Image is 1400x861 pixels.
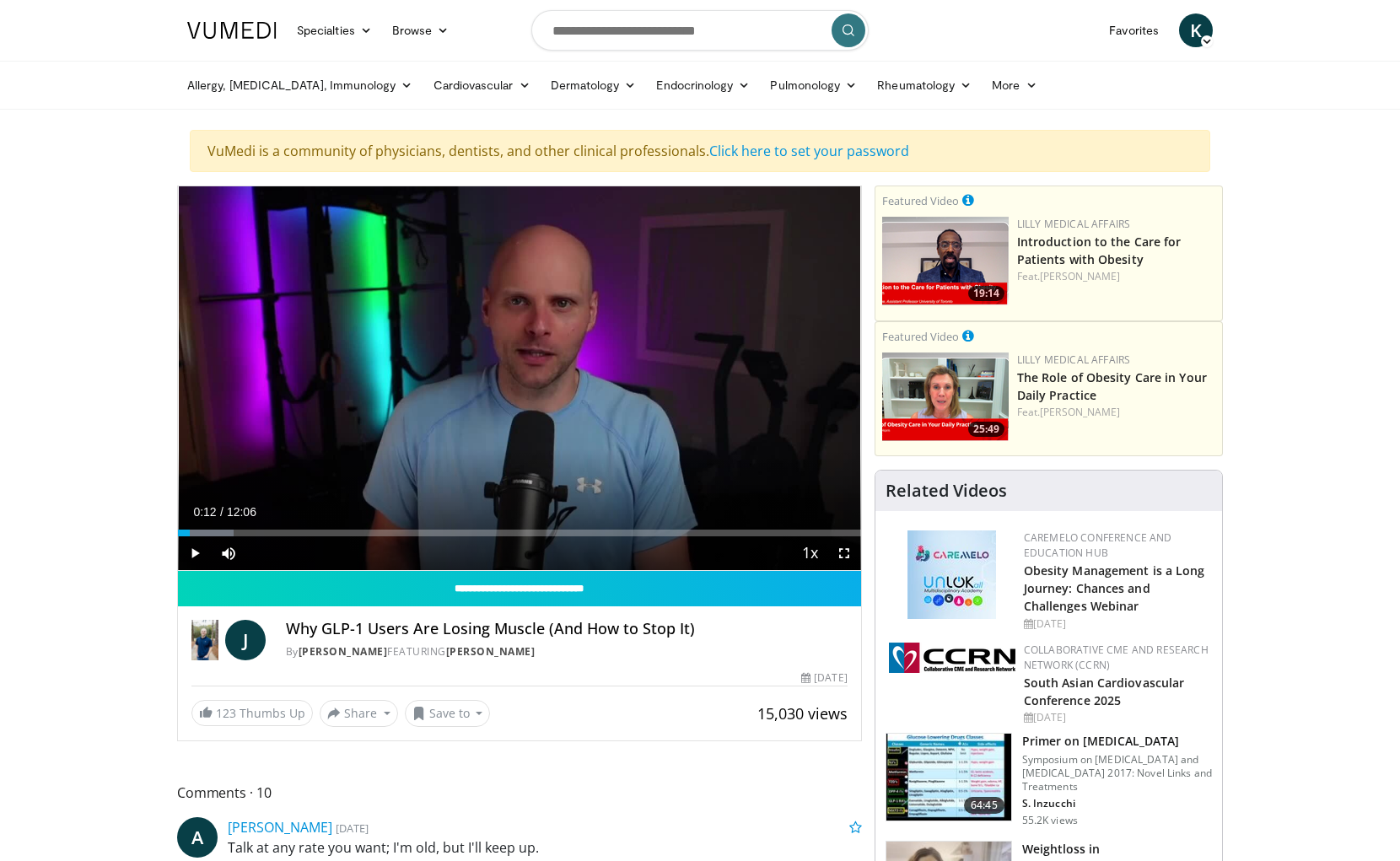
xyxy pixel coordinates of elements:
[709,142,909,160] a: Click here to set your password
[882,352,1009,441] img: e1208b6b-349f-4914-9dd7-f97803bdbf1d.png.150x105_q85_crop-smart_upscale.png
[220,505,223,519] span: /
[1024,616,1209,632] div: [DATE]
[177,68,423,102] a: Allergy, [MEDICAL_DATA], Immunology
[801,670,847,686] div: [DATE]
[227,505,256,519] span: 12:06
[886,733,1212,827] a: 64:45 Primer on [MEDICAL_DATA] Symposium on [MEDICAL_DATA] and [MEDICAL_DATA] 2017: Novel Links a...
[1099,13,1169,47] a: Favorites
[1024,530,1172,560] a: CaReMeLO Conference and Education Hub
[982,68,1047,102] a: More
[193,505,216,519] span: 0:12
[1024,562,1205,614] a: Obesity Management is a Long Journey: Chances and Challenges Webinar
[191,620,218,660] img: Dr. Jordan Rennicke
[882,217,1009,305] img: acc2e291-ced4-4dd5-b17b-d06994da28f3.png.150x105_q85_crop-smart_upscale.png
[187,22,277,39] img: VuMedi Logo
[646,68,760,102] a: Endocrinology
[1022,797,1212,810] p: S. Inzucchi
[336,821,369,836] small: [DATE]
[1017,352,1131,367] a: Lilly Medical Affairs
[794,536,827,570] button: Playback Rate
[423,68,541,102] a: Cardiovascular
[178,536,212,570] button: Play
[1022,753,1212,794] p: Symposium on [MEDICAL_DATA] and [MEDICAL_DATA] 2017: Novel Links and Treatments
[286,620,848,638] h4: Why GLP-1 Users Are Losing Muscle (And How to Stop It)
[287,13,382,47] a: Specialties
[882,193,959,208] small: Featured Video
[531,10,869,51] input: Search topics, interventions
[1017,217,1131,231] a: Lilly Medical Affairs
[886,734,1011,821] img: 022d2313-3eaa-4549-99ac-ae6801cd1fdc.150x105_q85_crop-smart_upscale.jpg
[882,329,959,344] small: Featured Video
[382,13,460,47] a: Browse
[212,536,245,570] button: Mute
[190,130,1210,172] div: VuMedi is a community of physicians, dentists, and other clinical professionals.
[177,782,862,804] span: Comments 10
[1024,710,1209,725] div: [DATE]
[228,818,332,837] a: [PERSON_NAME]
[1017,234,1182,267] a: Introduction to the Care for Patients with Obesity
[405,700,491,727] button: Save to
[882,217,1009,305] a: 19:14
[191,700,313,726] a: 123 Thumbs Up
[867,68,982,102] a: Rheumatology
[907,530,996,619] img: 45df64a9-a6de-482c-8a90-ada250f7980c.png.150x105_q85_autocrop_double_scale_upscale_version-0.2.jpg
[1017,405,1215,420] div: Feat.
[1179,13,1213,47] a: K
[178,530,861,536] div: Progress Bar
[1040,269,1120,283] a: [PERSON_NAME]
[889,643,1015,673] img: a04ee3ba-8487-4636-b0fb-5e8d268f3737.png.150x105_q85_autocrop_double_scale_upscale_version-0.2.png
[1022,733,1212,750] h3: Primer on [MEDICAL_DATA]
[968,286,1004,301] span: 19:14
[228,837,862,858] p: Talk at any rate you want; I'm old, but I'll keep up.
[320,700,398,727] button: Share
[1024,675,1185,708] a: South Asian Cardiovascular Conference 2025
[178,186,861,571] video-js: Video Player
[827,536,861,570] button: Fullscreen
[964,797,1004,814] span: 64:45
[1017,369,1207,403] a: The Role of Obesity Care in Your Daily Practice
[886,481,1007,501] h4: Related Videos
[225,620,266,660] a: J
[757,703,848,724] span: 15,030 views
[541,68,647,102] a: Dermatology
[1024,643,1209,672] a: Collaborative CME and Research Network (CCRN)
[1022,814,1078,827] p: 55.2K views
[882,352,1009,441] a: 25:49
[1017,269,1215,284] div: Feat.
[1040,405,1120,419] a: [PERSON_NAME]
[299,644,388,659] a: [PERSON_NAME]
[216,705,236,721] span: 123
[177,817,218,858] a: A
[446,644,536,659] a: [PERSON_NAME]
[968,422,1004,437] span: 25:49
[286,644,848,659] div: By FEATURING
[760,68,867,102] a: Pulmonology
